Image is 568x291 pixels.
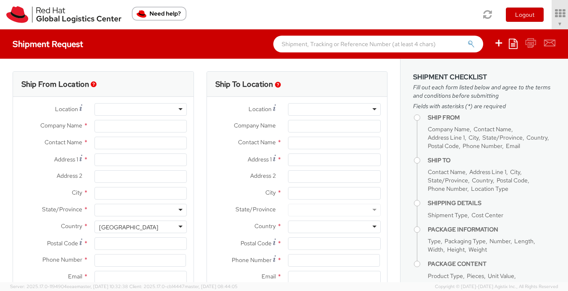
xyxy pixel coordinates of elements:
[482,134,523,141] span: State/Province
[413,73,555,81] h3: Shipment Checklist
[428,185,467,192] span: Phone Number
[129,283,238,289] span: Client: 2025.17.0-cb14447
[428,177,468,184] span: State/Province
[61,222,82,230] span: Country
[471,185,508,192] span: Location Type
[428,114,555,121] h4: Ship From
[68,273,82,280] span: Email
[558,21,563,27] span: ▼
[428,134,465,141] span: Address Line 1
[273,36,483,52] input: Shipment, Tracking or Reference Number (at least 4 chars)
[428,168,466,176] span: Contact Name
[44,138,82,146] span: Contact Name
[232,256,272,264] span: Phone Number
[428,261,555,267] h4: Package Content
[132,7,186,21] button: Need help?
[445,237,486,245] span: Packaging Type
[469,168,506,176] span: Address Line 1
[428,226,555,233] h4: Package Information
[413,83,555,100] span: Fill out each form listed below and agree to the terms and conditions before submitting
[428,200,555,206] h4: Shipping Details
[428,142,459,150] span: Postal Code
[469,246,487,253] span: Weight
[55,105,78,113] span: Location
[234,122,276,129] span: Company Name
[6,6,121,23] img: rh-logistics-00dfa346123c4ec078e1.svg
[463,142,502,150] span: Phone Number
[428,157,555,164] h4: Ship To
[47,239,78,247] span: Postal Code
[249,105,272,113] span: Location
[40,122,82,129] span: Company Name
[471,211,503,219] span: Cost Center
[77,283,128,289] span: master, [DATE] 10:32:38
[250,172,276,179] span: Address 2
[265,189,276,196] span: City
[54,156,78,163] span: Address 1
[21,80,89,88] h3: Ship From Location
[428,237,441,245] span: Type
[428,125,470,133] span: Company Name
[489,237,510,245] span: Number
[488,272,514,280] span: Unit Value
[474,125,511,133] span: Contact Name
[13,39,83,49] h4: Shipment Request
[506,142,520,150] span: Email
[435,283,558,290] span: Copyright © [DATE]-[DATE] Agistix Inc., All Rights Reserved
[42,205,82,213] span: State/Province
[526,134,547,141] span: Country
[472,177,493,184] span: Country
[428,272,463,280] span: Product Type
[469,134,479,141] span: City
[10,283,128,289] span: Server: 2025.17.0-1194904eeae
[514,237,534,245] span: Length
[99,223,158,231] div: [GEOGRAPHIC_DATA]
[428,281,464,288] span: Product Value
[447,246,465,253] span: Height
[467,272,484,280] span: Pieces
[428,246,443,253] span: Width
[185,283,238,289] span: master, [DATE] 08:44:05
[72,189,82,196] span: City
[510,168,520,176] span: City
[241,239,272,247] span: Postal Code
[413,102,555,110] span: Fields with asterisks (*) are required
[238,138,276,146] span: Contact Name
[248,156,272,163] span: Address 1
[497,177,528,184] span: Postal Code
[236,205,276,213] span: State/Province
[42,256,82,263] span: Phone Number
[506,8,544,22] button: Logout
[254,222,276,230] span: Country
[57,172,82,179] span: Address 2
[262,273,276,280] span: Email
[215,80,273,88] h3: Ship To Location
[428,211,468,219] span: Shipment Type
